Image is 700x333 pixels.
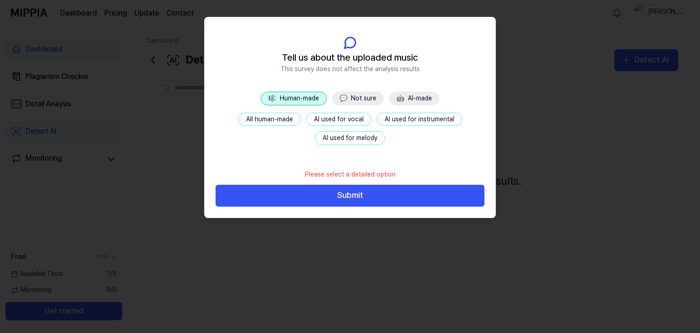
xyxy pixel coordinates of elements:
[281,65,420,74] span: This survey does not affect the analysis results
[396,94,404,102] span: 🤖
[238,113,301,126] button: All human-made
[261,92,327,105] button: 🎼Human-made
[315,131,385,145] button: AI used for melody
[268,94,276,102] span: 🎼
[332,92,384,105] button: 💬Not sure
[340,94,347,102] span: 💬
[299,165,401,185] div: Please select a detailed option
[377,113,462,126] button: AI used for instrumental
[389,92,439,105] button: 🤖AI-made
[216,185,484,207] button: Submit
[282,50,418,65] span: Tell us about the uploaded music
[306,113,371,126] button: AI used for vocal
